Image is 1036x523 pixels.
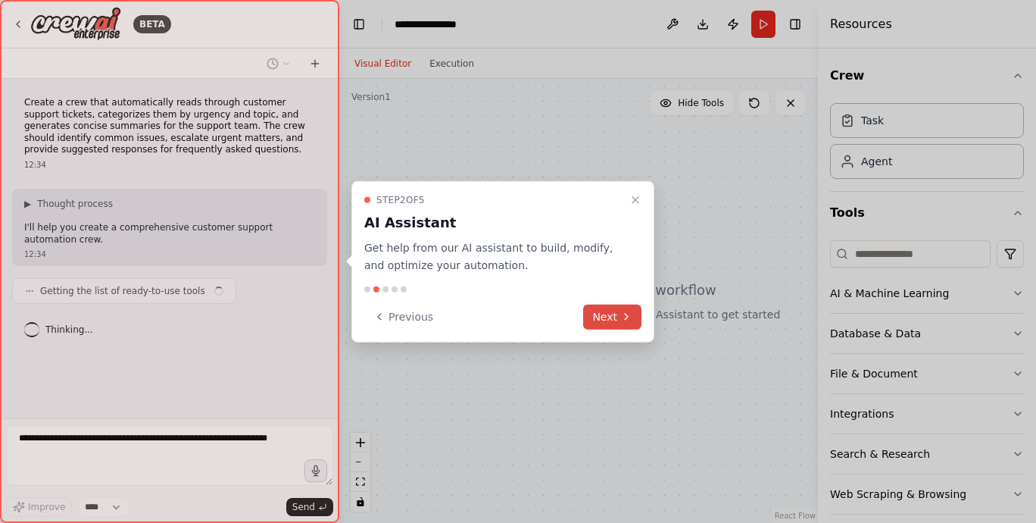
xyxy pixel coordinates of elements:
[626,191,644,209] button: Close walkthrough
[364,212,623,233] h3: AI Assistant
[583,304,641,329] button: Next
[348,14,370,35] button: Hide left sidebar
[376,194,425,206] span: Step 2 of 5
[364,240,623,274] p: Get help from our AI assistant to build, modify, and optimize your automation.
[364,304,442,329] button: Previous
